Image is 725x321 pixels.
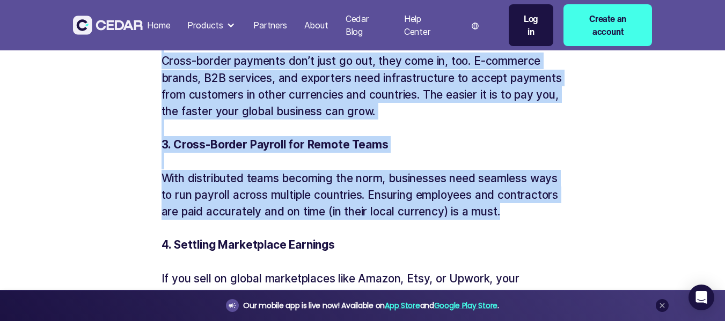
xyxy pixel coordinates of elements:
[434,300,497,311] a: Google Play Store
[509,4,553,46] a: Log in
[162,153,564,169] p: ‍
[385,300,420,311] a: App Store
[162,253,564,270] p: ‍
[249,13,291,37] a: Partners
[243,299,499,312] div: Our mobile app is live now! Available on and .
[162,53,564,120] p: Cross-border payments don’t just go out, they come in, too. E-commerce brands, B2B services, and ...
[147,19,170,32] div: Home
[563,4,653,46] a: Create an account
[162,138,389,151] strong: 3. Cross-Border Payroll for Remote Teams
[253,19,287,32] div: Partners
[162,120,564,136] p: ‍
[162,238,335,251] strong: 4. Settling Marketplace Earnings
[300,13,333,37] a: About
[400,7,453,43] a: Help Center
[228,301,237,310] img: announcement
[162,220,564,236] p: ‍
[341,7,391,43] a: Cedar Blog
[162,170,564,220] p: With distributed teams becoming the norm, businesses need seamless ways to run payroll across mul...
[143,13,174,37] a: Home
[472,23,479,29] img: world icon
[519,12,542,38] div: Log in
[183,14,240,36] div: Products
[689,285,714,310] div: Open Intercom Messenger
[346,12,387,38] div: Cedar Blog
[304,19,328,32] div: About
[404,12,449,38] div: Help Center
[187,19,223,32] div: Products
